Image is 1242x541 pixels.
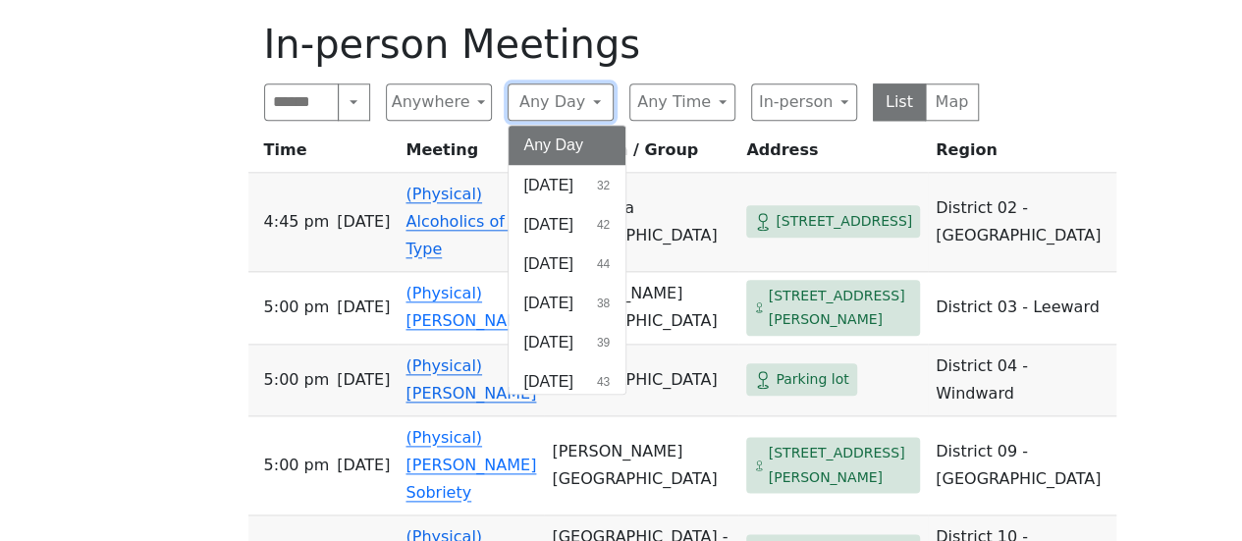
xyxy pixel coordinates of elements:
button: [DATE]39 results [509,323,626,362]
button: [DATE]32 results [509,166,626,205]
th: Time [248,136,399,173]
span: [DATE] [524,174,573,197]
span: [STREET_ADDRESS][PERSON_NAME] [769,284,913,332]
span: 4:45 PM [264,208,330,236]
a: (Physical) Alcoholics of our Type [405,185,535,258]
span: [DATE] [337,452,390,479]
input: Search [264,83,340,121]
span: 39 results [597,334,610,352]
a: (Physical) [PERSON_NAME] Sobriety [405,428,536,502]
span: 5:00 PM [264,294,330,321]
button: List [873,83,927,121]
button: Search [338,83,369,121]
button: [DATE]43 results [509,362,626,402]
span: 42 results [597,216,610,234]
span: [STREET_ADDRESS][PERSON_NAME] [769,441,913,489]
th: Region [928,136,1116,173]
button: [DATE]44 results [509,244,626,284]
th: Address [738,136,928,173]
td: District 04 - Windward [928,345,1116,416]
span: [DATE] [524,331,573,354]
td: District 03 - Leeward [928,272,1116,345]
td: District 02 - [GEOGRAPHIC_DATA] [928,173,1116,272]
button: Any Day [509,126,626,165]
th: Location / Group [544,136,738,173]
a: (Physical) [PERSON_NAME] [405,284,536,330]
span: [DATE] [524,252,573,276]
button: Any Time [629,83,735,121]
span: 38 results [597,295,610,312]
span: [DATE] [524,213,573,237]
button: Any Day [508,83,614,121]
span: 43 results [597,373,610,391]
span: [DATE] [337,294,390,321]
span: 5:00 PM [264,366,330,394]
button: [DATE]42 results [509,205,626,244]
span: [STREET_ADDRESS] [776,209,912,234]
td: [PERSON_NAME][GEOGRAPHIC_DATA] [544,272,738,345]
span: 5:00 PM [264,452,330,479]
td: [PERSON_NAME][GEOGRAPHIC_DATA] [544,416,738,515]
span: 32 results [597,177,610,194]
button: In-person [751,83,857,121]
h1: In-person Meetings [264,21,979,68]
button: [DATE]38 results [509,284,626,323]
span: [DATE] [337,208,390,236]
a: (Physical) [PERSON_NAME] [405,356,536,403]
button: Map [925,83,979,121]
td: Ala Moana [GEOGRAPHIC_DATA] [544,173,738,272]
td: District 09 - [GEOGRAPHIC_DATA] [928,416,1116,515]
span: 44 results [597,255,610,273]
span: [DATE] [337,366,390,394]
th: Meeting [398,136,544,173]
div: Any Day [508,125,627,396]
span: [DATE] [524,370,573,394]
span: Parking lot [776,367,848,392]
span: [DATE] [524,292,573,315]
td: [GEOGRAPHIC_DATA] [544,345,738,416]
button: Anywhere [386,83,492,121]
